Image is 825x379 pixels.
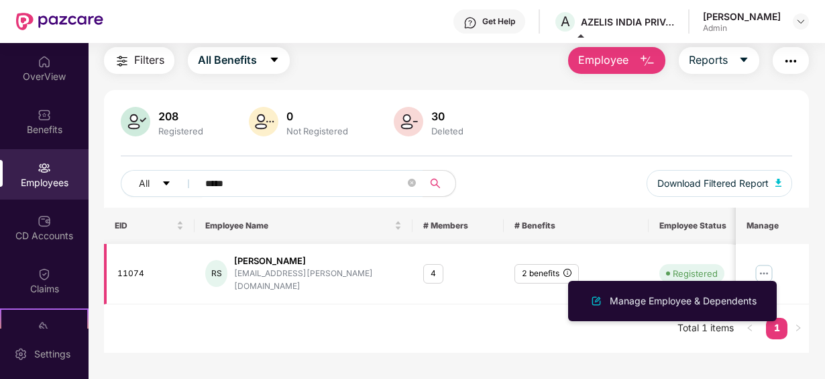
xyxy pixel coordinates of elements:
[568,47,665,74] button: Employee
[121,170,203,197] button: Allcaret-down
[766,318,787,338] a: 1
[482,16,515,27] div: Get Help
[16,13,103,30] img: New Pazcare Logo
[578,52,628,69] span: Employee
[423,264,443,284] div: 4
[156,110,206,123] div: 208
[766,318,787,339] li: 1
[249,107,278,136] img: svg+xml;base64,PHN2ZyB4bWxucz0iaHR0cDovL3d3dy53My5vcmcvMjAwMC9zdmciIHhtbG5zOnhsaW5rPSJodHRwOi8vd3...
[117,267,184,280] div: 11074
[134,52,164,69] span: Filters
[783,53,799,69] img: svg+xml;base64,PHN2ZyB4bWxucz0iaHR0cDovL3d3dy53My5vcmcvMjAwMC9zdmciIHdpZHRoPSIyNCIgaGVpZ2h0PSIyNC...
[647,170,793,197] button: Download Filtered Report
[269,54,280,67] span: caret-down
[38,161,51,175] img: svg+xml;base64,PHN2ZyBpZD0iRW1wbG95ZWVzIiB4bWxucz0iaHR0cDovL3d3dy53My5vcmcvMjAwMC9zdmciIHdpZHRoPS...
[38,214,51,228] img: svg+xml;base64,PHN2ZyBpZD0iQ0RfQWNjb3VudHMiIGRhdGEtbmFtZT0iQ0QgQWNjb3VudHMiIHhtbG5zPSJodHRwOi8vd3...
[677,318,734,339] li: Total 1 items
[38,55,51,69] img: svg+xml;base64,PHN2ZyBpZD0iSG9tZSIgeG1sbnM9Imh0dHA6Ly93d3cudzMub3JnLzIwMDAvc3ZnIiB3aWR0aD0iMjAiIG...
[114,53,130,69] img: svg+xml;base64,PHN2ZyB4bWxucz0iaHR0cDovL3d3dy53My5vcmcvMjAwMC9zdmciIHdpZHRoPSIyNCIgaGVpZ2h0PSIyNC...
[188,47,290,74] button: All Benefitscaret-down
[139,176,150,191] span: All
[775,179,782,187] img: svg+xml;base64,PHN2ZyB4bWxucz0iaHR0cDovL3d3dy53My5vcmcvMjAwMC9zdmciIHhtbG5zOnhsaW5rPSJodHRwOi8vd3...
[561,13,570,30] span: A
[581,15,675,28] div: AZELIS INDIA PRIVATE LIMITED
[423,178,449,189] span: search
[739,318,761,339] li: Previous Page
[394,107,423,136] img: svg+xml;base64,PHN2ZyB4bWxucz0iaHR0cDovL3d3dy53My5vcmcvMjAwMC9zdmciIHhtbG5zOnhsaW5rPSJodHRwOi8vd3...
[794,324,802,332] span: right
[703,23,781,34] div: Admin
[38,267,51,281] img: svg+xml;base64,PHN2ZyBpZD0iQ2xhaW0iIHhtbG5zPSJodHRwOi8vd3d3LnczLm9yZy8yMDAwL3N2ZyIgd2lkdGg9IjIwIi...
[795,16,806,27] img: svg+xml;base64,PHN2ZyBpZD0iRHJvcGRvd24tMzJ4MzIiIHhtbG5zPSJodHRwOi8vd3d3LnczLm9yZy8yMDAwL3N2ZyIgd2...
[736,208,809,244] th: Manage
[746,324,754,332] span: left
[639,53,655,69] img: svg+xml;base64,PHN2ZyB4bWxucz0iaHR0cDovL3d3dy53My5vcmcvMjAwMC9zdmciIHhtbG5zOnhsaW5rPSJodHRwOi8vd3...
[649,208,794,244] th: Employee Status
[738,54,749,67] span: caret-down
[429,110,466,123] div: 30
[673,267,718,280] div: Registered
[703,10,781,23] div: [PERSON_NAME]
[284,126,351,136] div: Not Registered
[156,126,206,136] div: Registered
[38,108,51,122] img: svg+xml;base64,PHN2ZyBpZD0iQmVuZWZpdHMiIHhtbG5zPSJodHRwOi8vd3d3LnczLm9yZy8yMDAwL3N2ZyIgd2lkdGg9Ij...
[412,208,503,244] th: # Members
[563,269,571,277] span: info-circle
[205,220,392,231] span: Employee Name
[659,220,773,231] span: Employee Status
[115,220,174,231] span: EID
[657,176,769,191] span: Download Filtered Report
[198,52,257,69] span: All Benefits
[104,208,195,244] th: EID
[739,318,761,339] button: left
[234,267,402,293] div: [EMAIL_ADDRESS][PERSON_NAME][DOMAIN_NAME]
[607,294,759,308] div: Manage Employee & Dependents
[423,170,456,197] button: search
[429,126,466,136] div: Deleted
[195,208,412,244] th: Employee Name
[14,347,27,361] img: svg+xml;base64,PHN2ZyBpZD0iU2V0dGluZy0yMHgyMCIgeG1sbnM9Imh0dHA6Ly93d3cudzMub3JnLzIwMDAvc3ZnIiB3aW...
[104,47,174,74] button: Filters
[38,321,51,334] img: svg+xml;base64,PHN2ZyB4bWxucz0iaHR0cDovL3d3dy53My5vcmcvMjAwMC9zdmciIHdpZHRoPSIyMSIgaGVpZ2h0PSIyMC...
[205,260,227,287] div: RS
[787,318,809,339] button: right
[463,16,477,30] img: svg+xml;base64,PHN2ZyBpZD0iSGVscC0zMngzMiIgeG1sbnM9Imh0dHA6Ly93d3cudzMub3JnLzIwMDAvc3ZnIiB3aWR0aD...
[121,107,150,136] img: svg+xml;base64,PHN2ZyB4bWxucz0iaHR0cDovL3d3dy53My5vcmcvMjAwMC9zdmciIHhtbG5zOnhsaW5rPSJodHRwOi8vd3...
[787,318,809,339] li: Next Page
[504,208,649,244] th: # Benefits
[408,177,416,190] span: close-circle
[234,255,402,267] div: [PERSON_NAME]
[679,47,759,74] button: Reportscaret-down
[408,179,416,187] span: close-circle
[754,263,775,284] img: manageButton
[30,347,74,361] div: Settings
[284,110,351,123] div: 0
[162,179,171,189] span: caret-down
[689,52,728,69] span: Reports
[514,264,579,284] div: 2 benefits
[588,293,604,309] img: svg+xml;base64,PHN2ZyB4bWxucz0iaHR0cDovL3d3dy53My5vcmcvMjAwMC9zdmciIHhtbG5zOnhsaW5rPSJodHRwOi8vd3...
